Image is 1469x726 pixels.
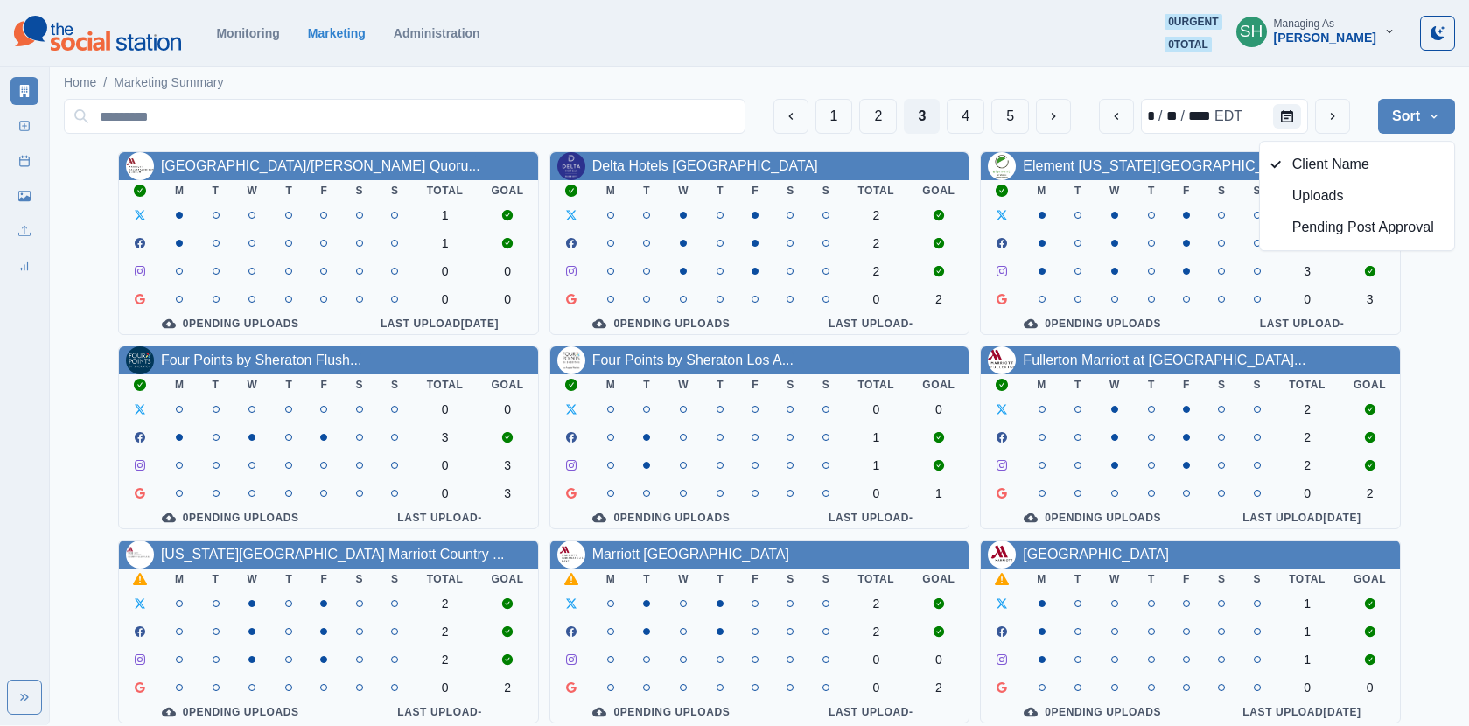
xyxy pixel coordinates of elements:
th: M [161,569,199,590]
div: 0 Pending Uploads [564,705,759,719]
span: 0 urgent [1165,14,1221,30]
th: W [234,374,272,395]
th: F [1169,569,1204,590]
th: T [199,374,234,395]
div: 1 [857,458,894,472]
div: 2 [857,597,894,611]
div: 2 [492,681,524,695]
div: 0 [857,486,894,500]
th: M [1023,569,1060,590]
span: / [103,73,107,92]
th: T [703,569,738,590]
div: 3 [427,430,464,444]
th: W [664,569,703,590]
th: F [738,180,773,201]
a: Marketing Summary [114,73,223,92]
div: year [1186,106,1213,127]
div: 0 [922,402,955,416]
th: T [1060,180,1095,201]
th: Total [843,569,908,590]
div: 0 [857,681,894,695]
div: Last Upload [DATE] [355,317,523,331]
img: 143007932415741 [557,346,585,374]
img: logoTextSVG.62801f218bc96a9b266caa72a09eb111.svg [14,16,181,51]
th: S [808,569,844,590]
a: [GEOGRAPHIC_DATA]/[PERSON_NAME] Quoru... [161,158,480,173]
div: 2 [1289,458,1326,472]
button: Previous [773,99,808,134]
th: T [199,569,234,590]
div: / [1179,106,1186,127]
th: S [377,569,413,590]
th: F [306,569,341,590]
a: Delta Hotels [GEOGRAPHIC_DATA] [592,158,818,173]
th: S [1204,374,1240,395]
th: M [592,180,630,201]
div: / [1157,106,1164,127]
div: Last Upload [DATE] [1218,705,1386,719]
th: W [234,180,272,201]
th: T [703,180,738,201]
div: 0 [427,681,464,695]
th: M [161,374,199,395]
a: Element [US_STATE][GEOGRAPHIC_DATA]... [1023,158,1313,173]
a: Administration [394,26,480,40]
div: Last Upload - [787,511,955,525]
div: 0 [857,653,894,667]
th: F [306,180,341,201]
button: Page 5 [991,99,1029,134]
div: 0 [1289,681,1326,695]
div: 0 [1354,681,1386,695]
div: Managing As [1274,17,1334,30]
div: 1 [427,236,464,250]
th: Total [843,374,908,395]
div: 0 [857,292,894,306]
th: T [1060,374,1095,395]
th: S [1204,180,1240,201]
div: [PERSON_NAME] [1274,31,1376,45]
th: Total [1275,374,1340,395]
div: Last Upload - [1218,317,1386,331]
div: 1 [1289,653,1326,667]
div: Date [1145,106,1244,127]
th: Goal [478,180,538,201]
nav: breadcrumb [64,73,224,92]
th: S [773,180,808,201]
div: time zone [1213,106,1244,127]
th: Total [843,180,908,201]
img: 106942327562828 [988,541,1016,569]
a: Marriott [GEOGRAPHIC_DATA] [592,547,789,562]
span: 0 total [1165,37,1212,52]
span: Uploads [1292,185,1444,206]
th: F [306,374,341,395]
th: T [271,569,306,590]
th: M [1023,180,1060,201]
button: Managing As[PERSON_NAME] [1222,14,1410,49]
div: 0 Pending Uploads [133,317,328,331]
button: Toggle Mode [1420,16,1455,51]
img: 77801483872 [126,152,154,180]
th: Goal [478,374,538,395]
div: 0 [1289,292,1326,306]
div: month [1145,106,1157,127]
th: T [271,180,306,201]
div: 1 [427,208,464,222]
div: 0 [492,292,524,306]
div: 0 [427,402,464,416]
img: 199735500037048 [988,346,1016,374]
th: T [271,374,306,395]
div: Last Upload [DATE] [1218,511,1386,525]
div: Last Upload - [787,317,955,331]
th: W [234,569,272,590]
span: Client Name [1292,154,1444,175]
th: Total [413,180,478,201]
a: Four Points by Sheraton Flush... [161,353,361,367]
th: S [1204,569,1240,590]
div: 0 [427,292,464,306]
th: Goal [1340,374,1400,395]
th: T [1134,569,1169,590]
div: 2 [922,681,955,695]
div: Last Upload - [355,511,523,525]
button: next [1315,99,1350,134]
div: 2 [857,236,894,250]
